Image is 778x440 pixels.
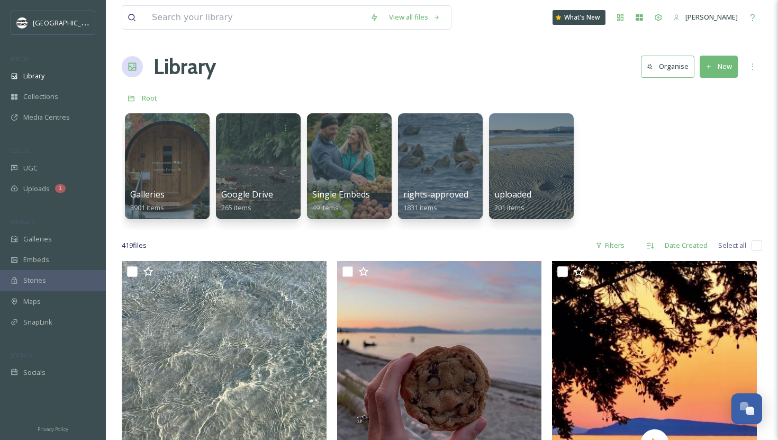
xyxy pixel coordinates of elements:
span: MEDIA [11,55,29,62]
div: Date Created [659,235,713,256]
span: Select all [718,240,746,250]
span: 419 file s [122,240,147,250]
span: rights-approved [403,188,468,200]
a: Galleries3901 items [130,190,165,212]
button: New [700,56,738,77]
span: 3901 items [130,203,164,212]
a: View all files [384,7,446,28]
span: COLLECT [11,147,33,155]
span: Maps [23,297,41,307]
div: 1 [55,184,66,193]
span: Stories [23,275,46,285]
button: Organise [641,56,694,77]
div: Filters [590,235,630,256]
a: Google Drive265 items [221,190,273,212]
input: Search your library [147,6,365,29]
span: Root [142,93,157,103]
span: WIDGETS [11,218,35,226]
img: parks%20beach.jpg [17,17,28,28]
span: Galleries [23,234,52,244]
span: Socials [23,367,46,378]
span: Embeds [23,255,49,265]
a: Root [142,92,157,104]
a: rights-approved1831 items [403,190,468,212]
span: 265 items [221,203,251,212]
span: Galleries [130,188,165,200]
a: Library [153,51,216,83]
a: Privacy Policy [38,422,68,435]
span: Single Embeds [312,188,370,200]
span: Uploads [23,184,50,194]
span: 1831 items [403,203,437,212]
span: uploaded [494,188,531,200]
span: Google Drive [221,188,273,200]
span: Privacy Policy [38,426,68,433]
span: 201 items [494,203,524,212]
span: Media Centres [23,112,70,122]
span: Library [23,71,44,81]
a: Organise [641,56,700,77]
span: [GEOGRAPHIC_DATA] Tourism [33,17,128,28]
span: SnapLink [23,317,52,327]
span: UGC [23,163,38,173]
span: SOCIALS [11,351,32,359]
a: [PERSON_NAME] [668,7,743,28]
span: Collections [23,92,58,102]
a: What's New [553,10,605,25]
span: [PERSON_NAME] [685,12,738,22]
button: Open Chat [731,393,762,424]
span: 49 items [312,203,339,212]
a: uploaded201 items [494,190,531,212]
a: Single Embeds49 items [312,190,370,212]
